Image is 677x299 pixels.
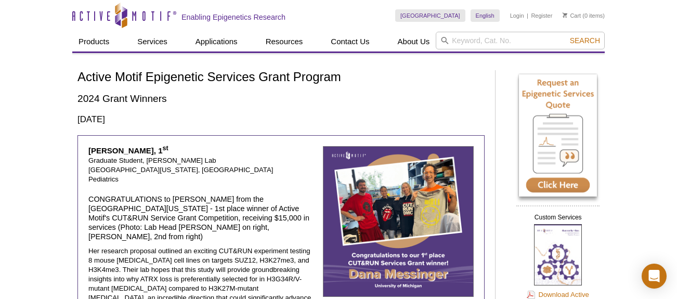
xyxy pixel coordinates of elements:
[563,12,567,18] img: Your Cart
[531,12,552,19] a: Register
[534,224,582,285] img: Custom Services
[395,9,465,22] a: [GEOGRAPHIC_DATA]
[324,32,375,51] a: Contact Us
[88,157,216,164] span: Graduate Student, [PERSON_NAME] Lab
[88,175,119,183] span: Pediatrics
[163,145,168,152] sup: st
[642,264,667,289] div: Open Intercom Messenger
[323,146,474,297] img: Dana Messinger
[392,32,436,51] a: About Us
[189,32,244,51] a: Applications
[436,32,605,49] input: Keyword, Cat. No.
[510,12,524,19] a: Login
[567,36,603,45] button: Search
[181,12,285,22] h2: Enabling Epigenetics Research
[88,194,315,241] h4: CONGRATULATIONS to [PERSON_NAME] from the [GEOGRAPHIC_DATA][US_STATE] - 1st place winner of Activ...
[77,92,485,106] h2: 2024 Grant Winners
[72,32,115,51] a: Products
[77,70,485,85] h1: Active Motif Epigenetic Services Grant Program
[527,9,528,22] li: |
[519,74,597,197] img: Request an Epigenetic Services Quote
[570,36,600,45] span: Search
[471,9,500,22] a: English
[516,205,600,224] h2: Custom Services
[259,32,309,51] a: Resources
[131,32,174,51] a: Services
[88,166,273,174] span: [GEOGRAPHIC_DATA][US_STATE], [GEOGRAPHIC_DATA]
[563,12,581,19] a: Cart
[563,9,605,22] li: (0 items)
[77,113,485,126] h3: [DATE]
[88,146,168,155] strong: [PERSON_NAME], 1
